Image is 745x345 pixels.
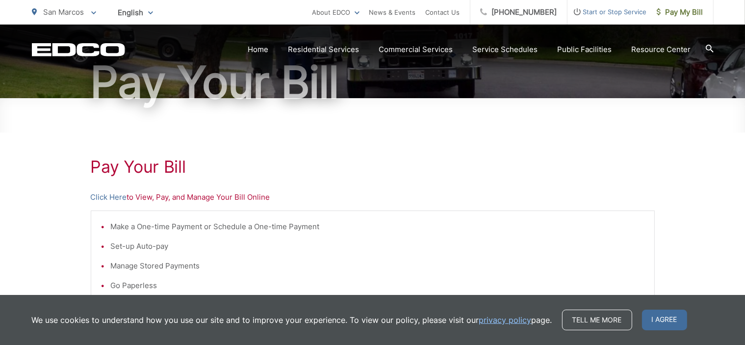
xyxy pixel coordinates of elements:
[91,191,655,203] p: to View, Pay, and Manage Your Bill Online
[111,240,644,252] li: Set-up Auto-pay
[32,314,552,326] p: We use cookies to understand how you use our site and to improve your experience. To view our pol...
[426,6,460,18] a: Contact Us
[642,310,687,330] span: I agree
[562,310,632,330] a: Tell me more
[111,221,644,233] li: Make a One-time Payment or Schedule a One-time Payment
[248,44,269,55] a: Home
[111,260,644,272] li: Manage Stored Payments
[657,6,703,18] span: Pay My Bill
[369,6,416,18] a: News & Events
[473,44,538,55] a: Service Schedules
[44,7,84,17] span: San Marcos
[111,4,160,21] span: English
[32,43,125,56] a: EDCD logo. Return to the homepage.
[312,6,360,18] a: About EDCO
[32,58,714,107] h1: Pay Your Bill
[379,44,453,55] a: Commercial Services
[111,280,644,292] li: Go Paperless
[288,44,360,55] a: Residential Services
[632,44,691,55] a: Resource Center
[91,157,655,177] h1: Pay Your Bill
[479,314,532,326] a: privacy policy
[558,44,612,55] a: Public Facilities
[91,191,127,203] a: Click Here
